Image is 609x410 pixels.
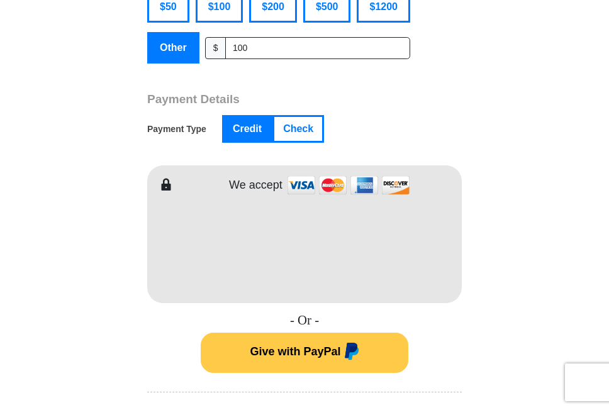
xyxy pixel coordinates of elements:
h5: Payment Type [147,124,206,135]
button: Give with PayPal [201,333,408,373]
span: Other [154,38,193,57]
h4: - Or - [147,313,462,328]
button: Check [274,117,322,141]
span: $ [205,37,226,59]
img: paypal [341,343,359,363]
button: Credit [224,117,271,141]
h3: Payment Details [147,92,468,107]
input: Other Amount [225,37,410,59]
h4: We accept [229,179,282,192]
span: Give with PayPal [250,345,340,358]
img: credit cards accepted [286,172,411,199]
